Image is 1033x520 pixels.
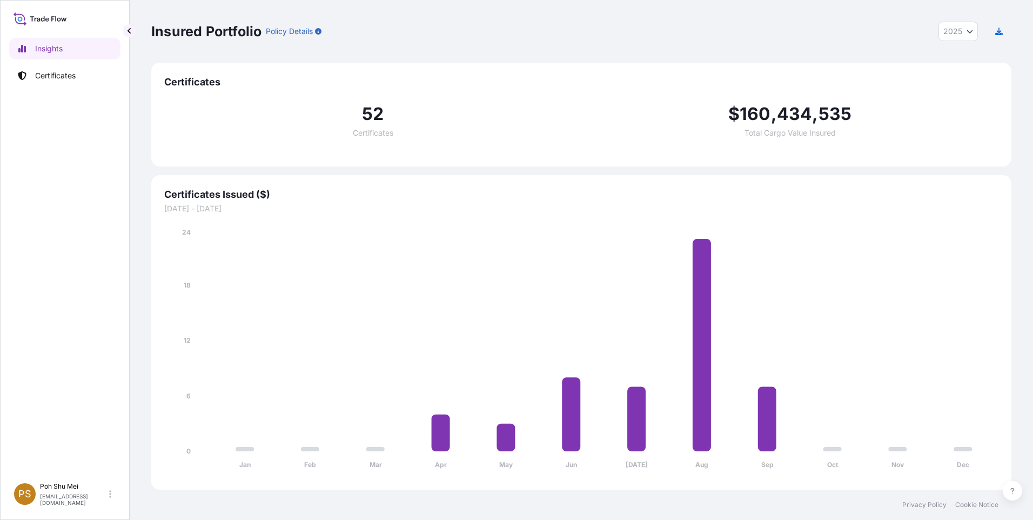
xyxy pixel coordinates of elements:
tspan: Sep [761,461,774,469]
span: Certificates [164,76,998,89]
tspan: Dec [957,461,969,469]
p: Poh Shu Mei [40,482,107,491]
span: , [812,105,818,123]
button: Year Selector [938,22,978,41]
p: Insights [35,43,63,54]
span: Certificates [353,129,393,137]
tspan: Feb [304,461,316,469]
tspan: Oct [827,461,839,469]
tspan: Nov [891,461,904,469]
a: Insights [9,38,120,59]
p: Certificates [35,70,76,81]
span: Total Cargo Value Insured [744,129,836,137]
p: Insured Portfolio [151,23,261,40]
span: [DATE] - [DATE] [164,203,998,214]
span: 160 [740,105,771,123]
a: Certificates [9,65,120,86]
tspan: 0 [186,447,191,455]
p: [EMAIL_ADDRESS][DOMAIN_NAME] [40,493,107,506]
tspan: 6 [186,392,191,400]
tspan: 18 [184,281,191,289]
tspan: Jun [566,461,577,469]
tspan: 12 [184,336,191,344]
tspan: Apr [435,461,447,469]
span: 535 [819,105,852,123]
tspan: [DATE] [626,461,648,469]
tspan: Aug [695,461,708,469]
span: $ [728,105,740,123]
p: Policy Details [266,26,313,37]
span: 2025 [943,26,962,37]
tspan: Mar [370,461,382,469]
tspan: May [499,461,513,469]
span: Certificates Issued ($) [164,188,998,201]
span: PS [18,489,31,499]
span: 52 [362,105,384,123]
a: Cookie Notice [955,501,998,509]
tspan: 24 [182,228,191,236]
span: 434 [777,105,813,123]
a: Privacy Policy [902,501,947,509]
tspan: Jan [239,461,251,469]
span: , [771,105,777,123]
